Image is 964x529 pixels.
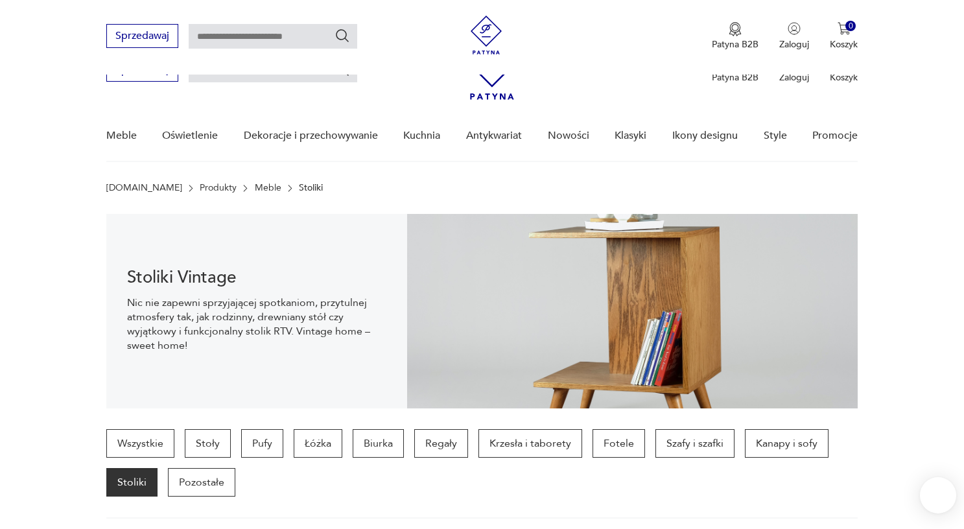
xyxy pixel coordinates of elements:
a: Ikona medaluPatyna B2B [712,22,758,51]
a: Wszystkie [106,429,174,458]
button: Sprzedawaj [106,24,178,48]
button: 0Koszyk [830,22,858,51]
h1: Stoliki Vintage [127,270,386,285]
a: Dekoracje i przechowywanie [244,111,378,161]
p: Patyna B2B [712,38,758,51]
img: Patyna - sklep z meblami i dekoracjami vintage [467,16,506,54]
a: Meble [255,183,281,193]
a: Oświetlenie [162,111,218,161]
a: Stoły [185,429,231,458]
img: 2a258ee3f1fcb5f90a95e384ca329760.jpg [407,214,858,408]
a: Pufy [241,429,283,458]
p: Zaloguj [779,38,809,51]
p: Koszyk [830,38,858,51]
button: Patyna B2B [712,22,758,51]
a: Promocje [812,111,858,161]
a: Szafy i szafki [655,429,735,458]
a: [DOMAIN_NAME] [106,183,182,193]
a: Style [764,111,787,161]
iframe: Smartsupp widget button [920,477,956,513]
a: Pozostałe [168,468,235,497]
a: Antykwariat [466,111,522,161]
p: Koszyk [830,71,858,84]
p: Zaloguj [779,71,809,84]
a: Sprzedawaj [106,32,178,41]
img: Ikonka użytkownika [788,22,801,35]
a: Łóżka [294,429,342,458]
a: Kanapy i sofy [745,429,829,458]
img: Ikona koszyka [838,22,851,35]
img: Ikona medalu [729,22,742,36]
a: Produkty [200,183,237,193]
button: Zaloguj [779,22,809,51]
p: Nic nie zapewni sprzyjającej spotkaniom, przytulnej atmosfery tak, jak rodzinny, drewniany stół c... [127,296,386,353]
a: Sprzedawaj [106,66,178,75]
a: Nowości [548,111,589,161]
a: Meble [106,111,137,161]
p: Stoliki [299,183,323,193]
a: Krzesła i taborety [478,429,582,458]
button: Szukaj [335,28,350,43]
div: 0 [845,21,856,32]
a: Ikony designu [672,111,738,161]
a: Kuchnia [403,111,440,161]
a: Klasyki [615,111,646,161]
p: Patyna B2B [712,71,758,84]
a: Fotele [593,429,645,458]
a: Biurka [353,429,404,458]
a: Stoliki [106,468,158,497]
a: Regały [414,429,468,458]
